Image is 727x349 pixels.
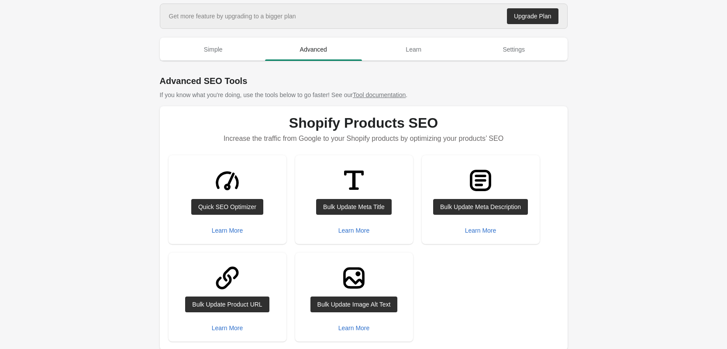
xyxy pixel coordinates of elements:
[160,91,568,99] p: If you know what you're doing, use the tools below to go faster! See our .
[462,223,500,238] button: Learn More
[335,223,373,238] button: Learn More
[433,199,528,215] a: Bulk Update Meta Description
[165,42,262,57] span: Simple
[265,42,362,57] span: Advanced
[208,223,247,238] button: Learn More
[364,38,464,61] button: Learn
[317,301,391,308] div: Bulk Update Image Alt Text
[464,164,497,197] img: TextBlockMajor-3e13e55549f1fe4aa18089e576148c69364b706dfb80755316d4ac7f5c51f4c3.svg
[185,297,269,312] a: Bulk Update Product URL
[263,38,364,61] button: Advanced
[211,262,244,294] img: LinkMinor-ab1ad89fd1997c3bec88bdaa9090a6519f48abaf731dc9ef56a2f2c6a9edd30f.svg
[160,75,568,87] h1: Advanced SEO Tools
[338,164,370,197] img: TitleMinor-8a5de7e115299b8c2b1df9b13fb5e6d228e26d13b090cf20654de1eaf9bee786.svg
[198,203,256,210] div: Quick SEO Optimizer
[507,8,558,24] a: Upgrade Plan
[208,320,247,336] button: Learn More
[192,301,262,308] div: Bulk Update Product URL
[212,325,243,332] div: Learn More
[465,227,496,234] div: Learn More
[353,91,406,98] a: Tool documentation
[169,12,296,21] div: Get more feature by upgrading to a bigger plan
[191,199,263,215] a: Quick SEO Optimizer
[212,227,243,234] div: Learn More
[365,42,462,57] span: Learn
[514,13,551,20] div: Upgrade Plan
[338,325,370,332] div: Learn More
[169,131,559,147] p: Increase the traffic from Google to your Shopify products by optimizing your products’ SEO
[310,297,398,312] a: Bulk Update Image Alt Text
[338,227,370,234] div: Learn More
[316,199,392,215] a: Bulk Update Meta Title
[169,115,559,131] h1: Shopify Products SEO
[465,42,562,57] span: Settings
[440,203,521,210] div: Bulk Update Meta Description
[323,203,385,210] div: Bulk Update Meta Title
[335,320,373,336] button: Learn More
[338,262,370,294] img: ImageMajor-6988ddd70c612d22410311fee7e48670de77a211e78d8e12813237d56ef19ad4.svg
[163,38,264,61] button: Simple
[211,164,244,197] img: GaugeMajor-1ebe3a4f609d70bf2a71c020f60f15956db1f48d7107b7946fc90d31709db45e.svg
[464,38,564,61] button: Settings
